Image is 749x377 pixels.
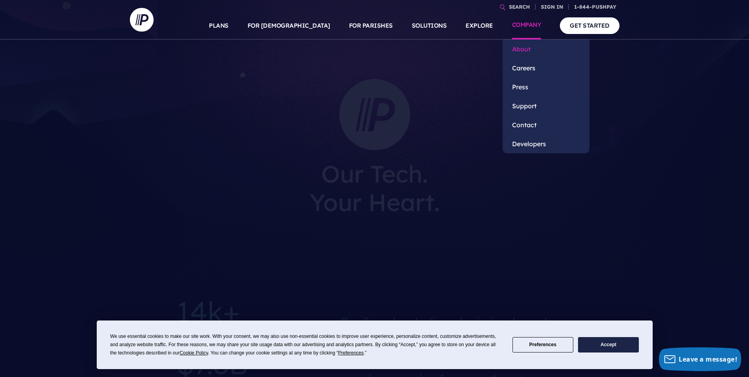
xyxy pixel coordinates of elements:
[338,350,364,356] span: Preferences
[349,12,393,40] a: FOR PARISHES
[503,40,589,58] a: About
[110,332,503,357] div: We use essential cookies to make our site work. With your consent, we may also use non-essential ...
[503,134,589,153] a: Developers
[503,58,589,77] a: Careers
[412,12,447,40] a: SOLUTIONS
[659,347,741,371] button: Leave a message!
[512,12,541,40] a: COMPANY
[209,12,229,40] a: PLANS
[512,337,573,352] button: Preferences
[248,12,330,40] a: FOR [DEMOGRAPHIC_DATA]
[578,337,639,352] button: Accept
[466,12,493,40] a: EXPLORE
[560,17,619,34] a: GET STARTED
[503,115,589,134] a: Contact
[503,96,589,115] a: Support
[503,77,589,96] a: Press
[679,355,737,364] span: Leave a message!
[97,320,653,369] div: Cookie Consent Prompt
[180,350,208,356] span: Cookie Policy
